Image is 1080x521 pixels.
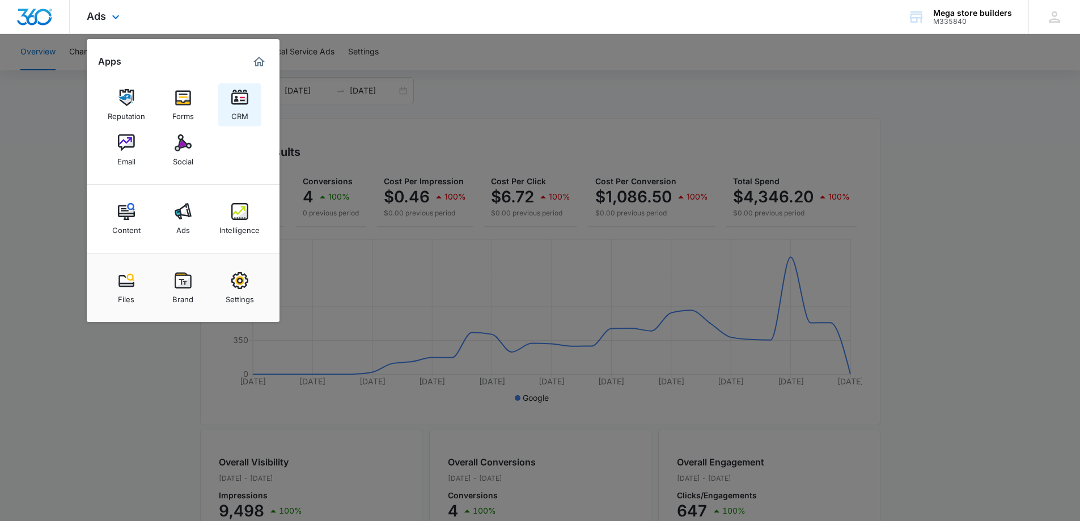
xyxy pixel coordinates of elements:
[173,151,193,166] div: Social
[176,220,190,235] div: Ads
[117,151,135,166] div: Email
[231,106,248,121] div: CRM
[172,106,194,121] div: Forms
[226,289,254,304] div: Settings
[87,10,106,22] span: Ads
[162,83,205,126] a: Forms
[105,129,148,172] a: Email
[219,220,260,235] div: Intelligence
[162,129,205,172] a: Social
[108,106,145,121] div: Reputation
[105,266,148,310] a: Files
[218,83,261,126] a: CRM
[162,197,205,240] a: Ads
[250,53,268,71] a: Marketing 360® Dashboard
[105,197,148,240] a: Content
[98,56,121,67] h2: Apps
[933,9,1012,18] div: account name
[218,266,261,310] a: Settings
[118,289,134,304] div: Files
[218,197,261,240] a: Intelligence
[112,220,141,235] div: Content
[162,266,205,310] a: Brand
[933,18,1012,26] div: account id
[172,289,193,304] div: Brand
[105,83,148,126] a: Reputation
